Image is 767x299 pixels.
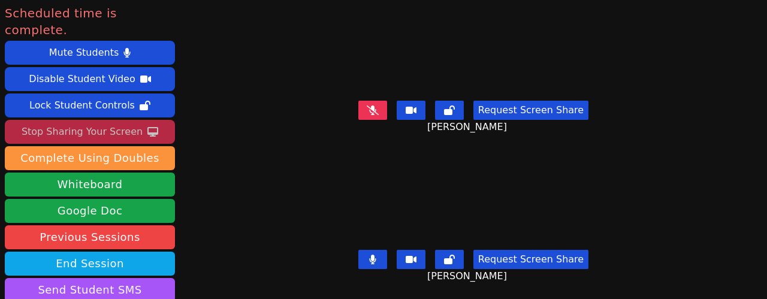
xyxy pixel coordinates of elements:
button: Whiteboard [5,173,175,197]
button: End Session [5,252,175,276]
button: Lock Student Controls [5,93,175,117]
div: Stop Sharing Your Screen [22,122,143,141]
a: Google Doc [5,199,175,223]
button: Complete Using Doubles [5,146,175,170]
span: Scheduled time is complete. [5,5,175,38]
button: Disable Student Video [5,67,175,91]
button: Request Screen Share [473,101,588,120]
button: Request Screen Share [473,250,588,269]
a: Previous Sessions [5,225,175,249]
div: Disable Student Video [29,70,135,89]
span: [PERSON_NAME] [427,120,510,134]
button: Stop Sharing Your Screen [5,120,175,144]
span: [PERSON_NAME] [427,269,510,283]
div: Lock Student Controls [29,96,135,115]
button: Mute Students [5,41,175,65]
div: Mute Students [49,43,119,62]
